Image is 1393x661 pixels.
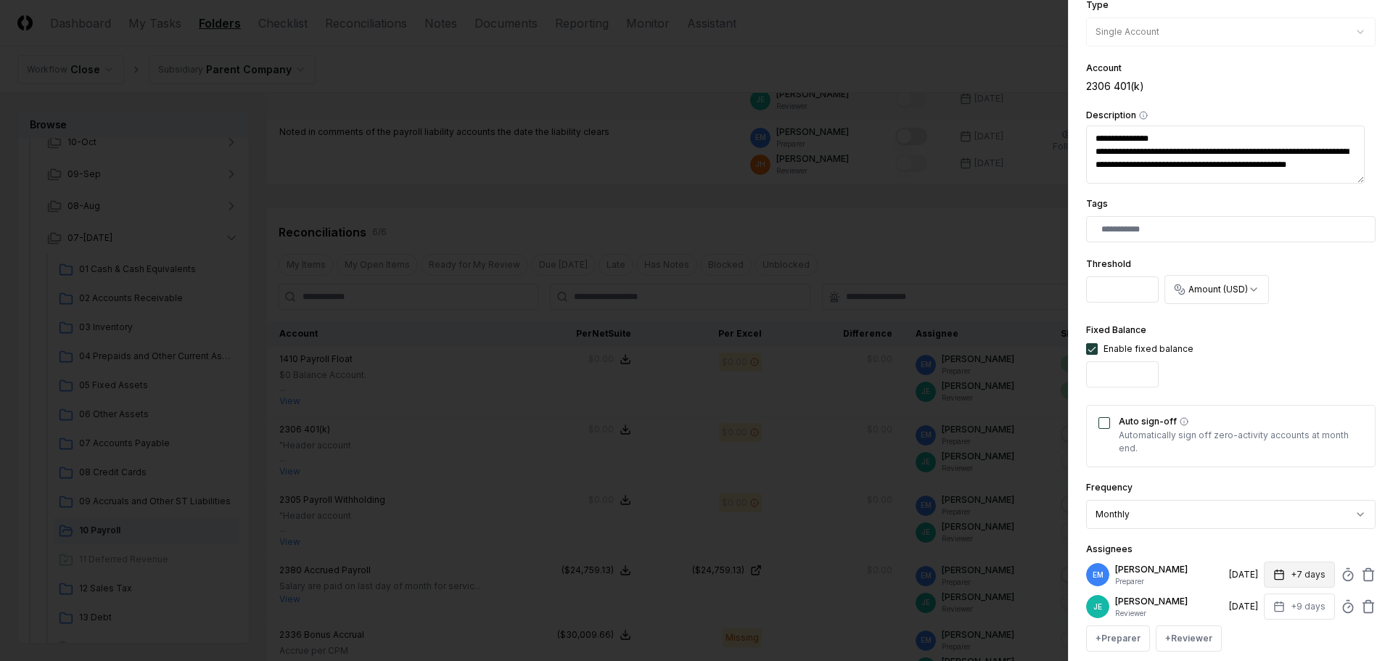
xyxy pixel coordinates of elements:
label: Assignees [1086,543,1133,554]
div: Account [1086,64,1376,73]
label: Frequency [1086,482,1133,493]
div: [DATE] [1229,600,1258,613]
div: Enable fixed balance [1104,342,1193,356]
div: [DATE] [1229,568,1258,581]
label: Description [1086,111,1376,120]
span: EM [1093,570,1104,580]
label: Fixed Balance [1086,324,1146,335]
p: [PERSON_NAME] [1115,563,1223,576]
div: 2306 401(k) [1086,78,1376,94]
label: Auto sign-off [1119,417,1363,426]
label: Tags [1086,198,1108,209]
p: Automatically sign off zero-activity accounts at month end. [1119,429,1363,455]
button: +Preparer [1086,625,1150,652]
span: JE [1093,602,1102,612]
p: Reviewer [1115,608,1223,619]
button: Description [1139,111,1148,120]
p: [PERSON_NAME] [1115,595,1223,608]
button: +7 days [1264,562,1335,588]
button: +Reviewer [1156,625,1222,652]
button: Auto sign-off [1180,417,1188,426]
label: Threshold [1086,258,1131,269]
button: +9 days [1264,594,1335,620]
p: Preparer [1115,576,1223,587]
